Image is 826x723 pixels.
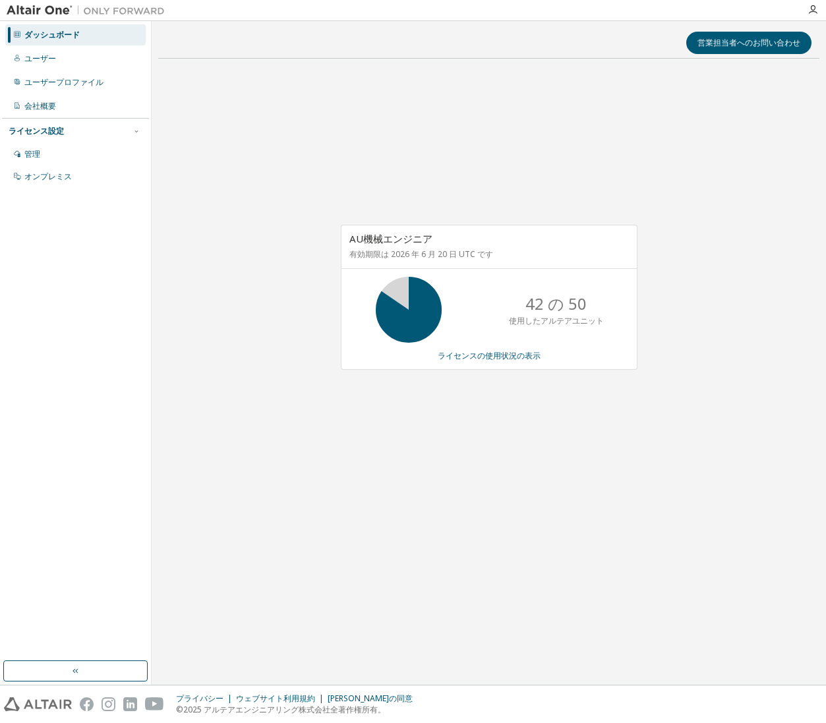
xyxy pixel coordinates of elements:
[183,704,386,715] font: 2025 アルテアエンジニアリング株式会社全著作権所有。
[7,4,171,17] img: アルタイルワン
[349,232,432,245] span: AU機械エンジニア
[236,693,328,704] div: ウェブサイト利用規約
[80,697,94,711] img: facebook.svg
[176,693,236,704] div: プライバシー
[102,697,115,711] img: instagram.svg
[349,248,626,260] p: 有効期限は 2026 年 6 月 20 日 UTC です
[4,697,72,711] img: altair_logo.svg
[145,697,164,711] img: youtube.svg
[24,30,80,40] div: ダッシュボード
[509,315,604,326] p: 使用したアルテアユニット
[525,293,587,315] p: 42 の 50
[24,101,56,111] div: 会社概要
[176,704,421,715] p: ©
[24,77,103,88] div: ユーザープロファイル
[438,350,541,361] a: ライセンスの使用状況の表示
[686,32,811,54] button: 営業担当者へのお問い合わせ
[328,693,421,704] div: [PERSON_NAME]の同意
[123,697,137,711] img: linkedin.svg
[24,171,72,182] div: オンプレミス
[9,126,64,136] div: ライセンス設定
[24,149,40,159] div: 管理
[24,53,56,64] div: ユーザー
